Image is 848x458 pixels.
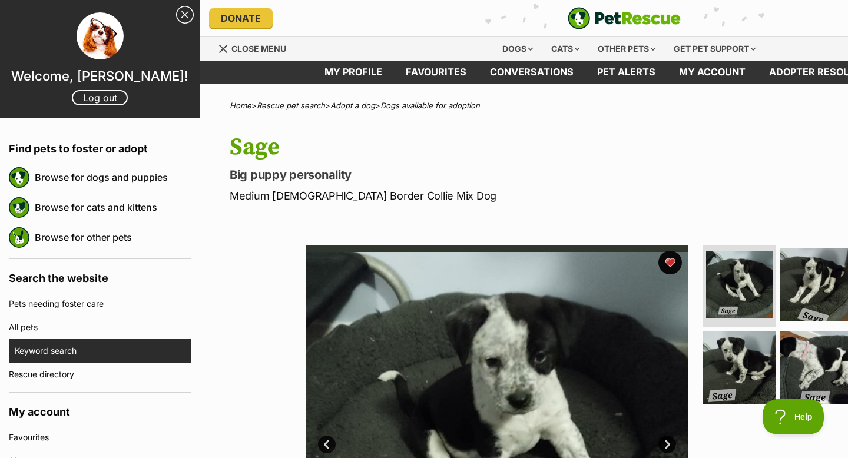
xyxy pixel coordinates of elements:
[380,101,480,110] a: Dogs available for adoption
[568,7,681,29] img: logo-e224e6f780fb5917bec1dbf3a21bbac754714ae5b6737aabdf751b685950b380.svg
[257,101,325,110] a: Rescue pet search
[568,7,681,29] a: PetRescue
[330,101,375,110] a: Adopt a dog
[9,363,191,386] a: Rescue directory
[9,292,191,316] a: Pets needing foster care
[589,37,664,61] div: Other pets
[230,101,251,110] a: Home
[15,339,191,363] a: Keyword search
[494,37,541,61] div: Dogs
[218,37,294,58] a: Menu
[706,251,773,318] img: Photo of Sage
[318,436,336,453] a: Prev
[313,61,394,84] a: My profile
[667,61,757,84] a: My account
[209,8,273,28] a: Donate
[9,426,191,449] a: Favourites
[9,227,29,248] img: petrescue logo
[703,331,776,404] img: Photo of Sage
[9,197,29,218] img: petrescue logo
[9,393,191,426] h4: My account
[230,167,717,183] p: Big puppy personality
[72,90,128,105] a: Log out
[658,436,676,453] a: Next
[231,44,286,54] span: Close menu
[35,165,191,190] a: Browse for dogs and puppies
[77,12,124,59] img: profile image
[763,399,824,434] iframe: Help Scout Beacon - Open
[394,61,478,84] a: Favourites
[585,61,667,84] a: Pet alerts
[176,6,194,24] a: Close Sidebar
[9,130,191,162] h4: Find pets to foster or adopt
[658,251,682,274] button: favourite
[35,195,191,220] a: Browse for cats and kittens
[230,188,717,204] p: Medium [DEMOGRAPHIC_DATA] Border Collie Mix Dog
[9,167,29,188] img: petrescue logo
[478,61,585,84] a: conversations
[543,37,588,61] div: Cats
[9,259,191,292] h4: Search the website
[9,316,191,339] a: All pets
[35,225,191,250] a: Browse for other pets
[665,37,764,61] div: Get pet support
[230,134,717,161] h1: Sage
